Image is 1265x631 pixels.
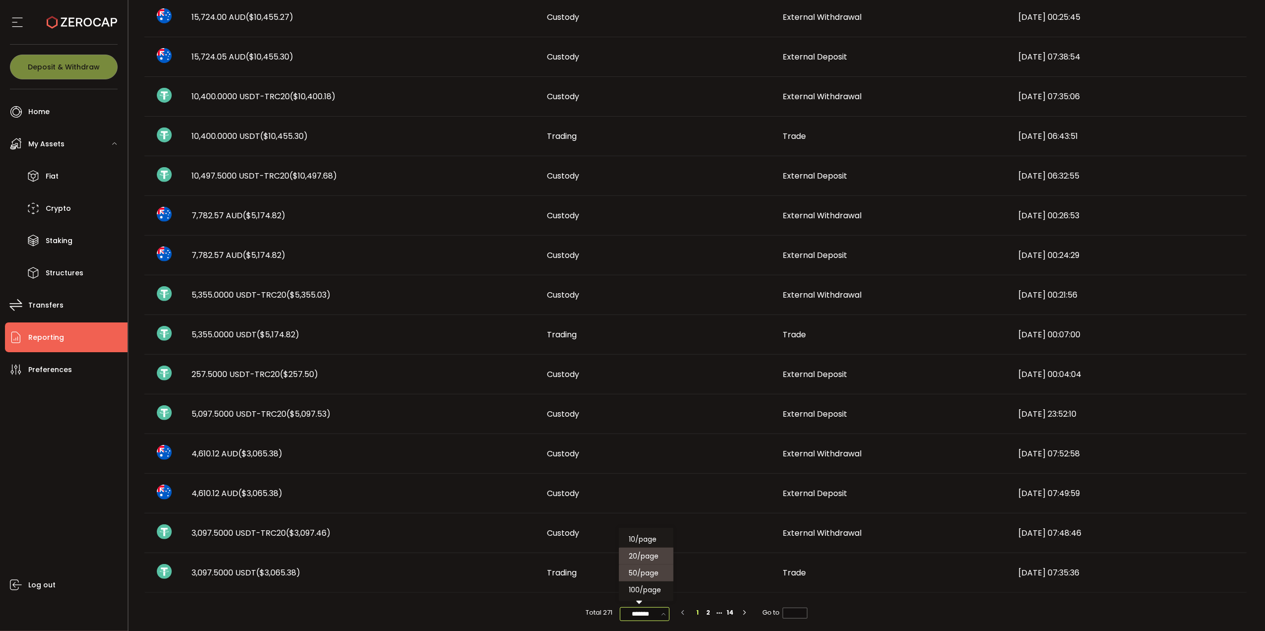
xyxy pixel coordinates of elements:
[157,8,172,23] img: aud_portfolio.svg
[157,445,172,460] img: aud_portfolio.svg
[725,607,735,618] li: 14
[192,11,294,23] span: 15,724.00 AUD
[261,130,308,142] span: ($10,455.30)
[192,250,286,261] span: 7,782.57 AUD
[28,578,56,592] span: Log out
[783,329,806,340] span: Trade
[192,289,331,301] span: 5,355.0000 USDT-TRC20
[157,524,172,539] img: usdt_portfolio.svg
[28,105,50,119] span: Home
[192,488,283,499] span: 4,610.12 AUD
[192,91,336,102] span: 10,400.0000 USDT-TRC20
[1011,250,1247,261] div: [DATE] 00:24:29
[783,170,848,182] span: External Deposit
[287,408,331,420] span: ($5,097.53)
[246,11,294,23] span: ($10,455.27)
[10,55,118,79] button: Deposit & Withdraw
[1011,210,1247,221] div: [DATE] 00:26:53
[46,201,71,216] span: Crypto
[28,137,65,151] span: My Assets
[192,448,283,459] span: 4,610.12 AUD
[783,51,848,63] span: External Deposit
[157,286,172,301] img: usdt_portfolio.svg
[547,130,577,142] span: Trading
[46,266,83,280] span: Structures
[192,567,301,578] span: 3,097.5000 USDT
[547,170,580,182] span: Custody
[157,167,172,182] img: usdt_portfolio.svg
[547,210,580,221] span: Custody
[157,405,172,420] img: usdt_portfolio.svg
[762,607,807,618] span: Go to
[286,527,331,539] span: ($3,097.46)
[629,568,659,578] span: 50/page
[157,127,172,142] img: usdt_portfolio.svg
[1011,448,1247,459] div: [DATE] 07:52:58
[547,567,577,578] span: Trading
[629,551,659,561] span: 20/page
[28,363,72,377] span: Preferences
[1011,11,1247,23] div: [DATE] 00:25:45
[629,534,657,544] span: 10/page
[783,11,862,23] span: External Withdrawal
[157,564,172,579] img: usdt_portfolio.svg
[239,448,283,459] span: ($3,065.38)
[1011,170,1247,182] div: [DATE] 06:32:55
[257,567,301,578] span: ($3,065.38)
[157,366,172,380] img: usdt_portfolio.svg
[783,369,848,380] span: External Deposit
[290,170,337,182] span: ($10,497.68)
[257,329,300,340] span: ($5,174.82)
[28,298,64,313] span: Transfers
[783,408,848,420] span: External Deposit
[157,326,172,341] img: usdt_portfolio.svg
[1011,567,1247,578] div: [DATE] 07:35:36
[192,329,300,340] span: 5,355.0000 USDT
[1011,329,1247,340] div: [DATE] 00:07:00
[1011,488,1247,499] div: [DATE] 07:49:59
[192,527,331,539] span: 3,097.5000 USDT-TRC20
[192,369,319,380] span: 257.5000 USDT-TRC20
[246,51,294,63] span: ($10,455.30)
[192,170,337,182] span: 10,497.5000 USDT-TRC20
[243,210,286,221] span: ($5,174.82)
[1215,583,1265,631] iframe: Chat Widget
[547,289,580,301] span: Custody
[629,585,661,595] span: 100/page
[290,91,336,102] span: ($10,400.18)
[703,607,714,618] li: 2
[192,210,286,221] span: 7,782.57 AUD
[1011,527,1247,539] div: [DATE] 07:48:46
[783,448,862,459] span: External Withdrawal
[547,250,580,261] span: Custody
[547,329,577,340] span: Trading
[1011,289,1247,301] div: [DATE] 00:21:56
[287,289,331,301] span: ($5,355.03)
[547,91,580,102] span: Custody
[547,11,580,23] span: Custody
[157,207,172,222] img: aud_portfolio.svg
[28,330,64,345] span: Reporting
[157,247,172,261] img: aud_portfolio.svg
[692,607,703,618] li: 1
[547,51,580,63] span: Custody
[192,408,331,420] span: 5,097.5000 USDT-TRC20
[239,488,283,499] span: ($3,065.38)
[157,485,172,500] img: aud_portfolio.svg
[783,250,848,261] span: External Deposit
[1011,51,1247,63] div: [DATE] 07:38:54
[1011,91,1247,102] div: [DATE] 07:35:06
[157,48,172,63] img: aud_portfolio.svg
[547,448,580,459] span: Custody
[192,130,308,142] span: 10,400.0000 USDT
[547,488,580,499] span: Custody
[783,130,806,142] span: Trade
[46,169,59,184] span: Fiat
[192,51,294,63] span: 15,724.05 AUD
[547,408,580,420] span: Custody
[1011,130,1247,142] div: [DATE] 06:43:51
[547,369,580,380] span: Custody
[46,234,72,248] span: Staking
[1011,369,1247,380] div: [DATE] 00:04:04
[157,88,172,103] img: usdt_portfolio.svg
